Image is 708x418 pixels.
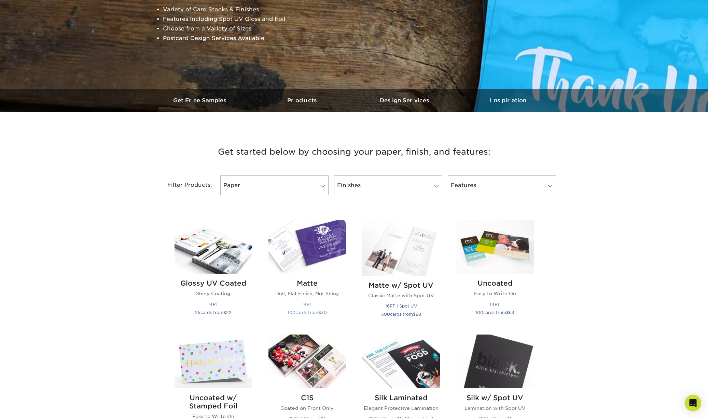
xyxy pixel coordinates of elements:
[506,310,509,315] span: $
[456,290,534,297] p: Easy to Write On
[175,279,252,287] h2: Glossy UV Coated
[226,310,232,315] span: 22
[175,394,252,410] h2: Uncoated w/ Stamped Foil
[175,220,252,326] a: Glossy UV Coated Postcards Glossy UV Coated Shiny Coating 14PT 25cards from$22
[381,312,390,317] span: 500
[448,175,556,195] a: Features
[362,220,440,326] a: Matte w/ Spot UV Postcards Matte w/ Spot UV Classic Matte with Spot UV 16PT | Spot UV 500cards fr...
[252,97,354,104] h3: Products
[268,279,346,287] h2: Matte
[456,405,534,412] p: Lamination with Spot UV
[163,5,328,14] li: Variety of Card Stocks & Finishes
[154,136,554,167] h3: Get started below by choosing your paper, finish, and features:
[354,89,457,112] a: Design Services
[268,394,346,402] h2: C1S
[362,335,440,388] img: Silk Laminated Postcards
[149,97,252,104] h3: Get Free Samples
[288,310,295,315] span: 100
[302,302,312,307] small: 14PT
[385,303,417,309] small: 16PT | Spot UV
[354,97,457,104] h3: Design Services
[195,310,232,315] small: cards from
[175,290,252,297] p: Shiny Coating
[2,397,58,416] iframe: Google Customer Reviews
[268,220,346,274] img: Matte Postcards
[149,175,218,195] div: Filter Products:
[456,220,534,274] img: Uncoated Postcards
[252,89,354,112] a: Products
[457,89,559,112] a: Inspiration
[413,312,416,317] span: $
[163,14,328,24] li: Features Including Spot UV Gloss and Foil
[456,335,534,388] img: Silk w/ Spot UV Postcards
[362,394,440,402] h2: Silk Laminated
[268,405,346,412] p: Coated on Front Only
[149,89,252,112] a: Get Free Samples
[288,310,327,315] small: cards from
[175,220,252,274] img: Glossy UV Coated Postcards
[685,395,701,411] div: Open Intercom Messenger
[321,310,327,315] span: 30
[509,310,514,315] span: 63
[175,335,252,388] img: Uncoated w/ Stamped Foil Postcards
[457,97,559,104] h3: Inspiration
[163,24,328,34] li: Choose from a Variety of Sizes
[220,175,329,195] a: Paper
[381,312,421,317] small: cards from
[268,220,346,326] a: Matte Postcards Matte Dull, Flat Finish, Not Shiny 14PT 100cards from$30
[362,281,440,289] h2: Matte w/ Spot UV
[490,302,500,307] small: 14PT
[456,220,534,326] a: Uncoated Postcards Uncoated Easy to Write On 14PT 100cards from$63
[456,279,534,287] h2: Uncoated
[318,310,321,315] span: $
[208,302,218,307] small: 14PT
[456,394,534,402] h2: Silk w/ Spot UV
[268,335,346,388] img: C1S Postcards
[362,220,440,275] img: Matte w/ Spot UV Postcards
[475,310,483,315] span: 100
[416,312,421,317] span: 98
[195,310,200,315] span: 25
[223,310,226,315] span: $
[475,310,514,315] small: cards from
[334,175,442,195] a: Finishes
[362,292,440,299] p: Classic Matte with Spot UV
[362,405,440,412] p: Elegant Protective Lamination
[268,290,346,297] p: Dull, Flat Finish, Not Shiny
[163,34,328,43] li: Postcard Design Services Available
